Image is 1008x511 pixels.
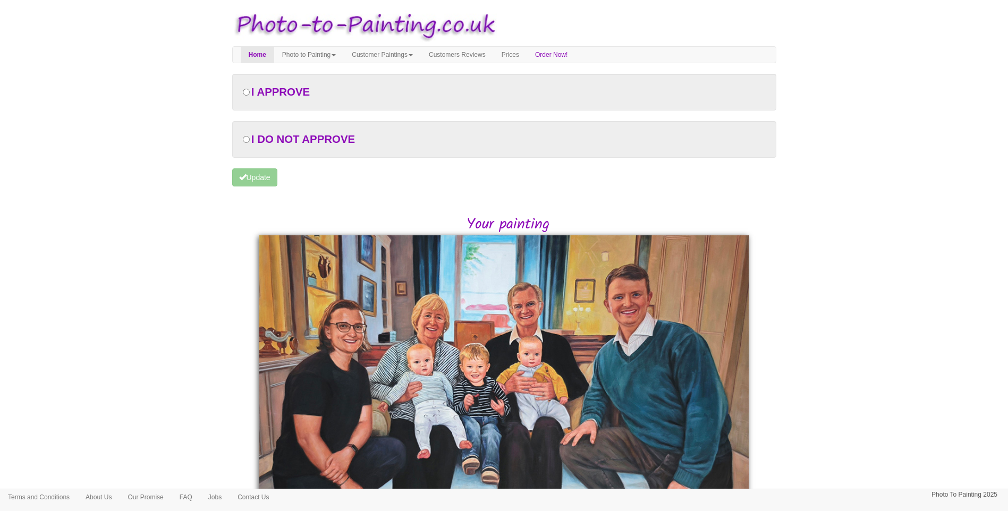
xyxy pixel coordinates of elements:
[251,86,310,98] span: I APPROVE
[344,47,421,63] a: Customer Paintings
[240,217,776,233] h2: Your painting
[527,47,575,63] a: Order Now!
[251,133,355,145] span: I DO NOT APPROVE
[78,489,120,505] a: About Us
[274,47,344,63] a: Photo to Painting
[230,489,277,505] a: Contact Us
[120,489,171,505] a: Our Promise
[241,47,274,63] a: Home
[200,489,230,505] a: Jobs
[421,47,494,63] a: Customers Reviews
[172,489,200,505] a: FAQ
[931,489,997,500] p: Photo To Painting 2025
[227,5,499,46] img: Photo to Painting
[494,47,527,63] a: Prices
